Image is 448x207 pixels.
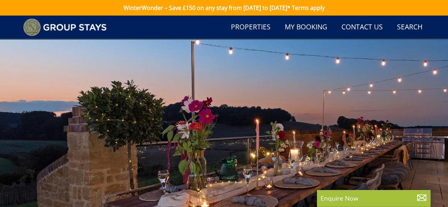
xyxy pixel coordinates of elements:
[228,19,273,35] a: Properties
[339,19,386,35] a: Contact Us
[282,19,330,35] a: My Booking
[321,194,427,203] p: Enquire Now
[394,19,425,35] a: Search
[23,18,107,36] img: Group Stays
